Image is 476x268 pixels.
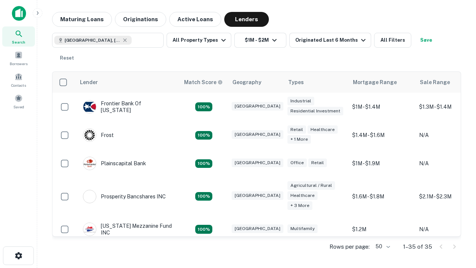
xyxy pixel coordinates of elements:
button: Active Loans [169,12,221,27]
div: Mortgage Range [353,78,397,87]
span: [GEOGRAPHIC_DATA], [GEOGRAPHIC_DATA], [GEOGRAPHIC_DATA] [65,37,120,44]
div: Multifamily [287,224,318,233]
img: picture [83,223,96,236]
div: [GEOGRAPHIC_DATA] [232,191,283,200]
div: Plainscapital Bank [83,157,146,170]
iframe: Chat Widget [439,208,476,244]
a: Contacts [2,70,35,90]
button: All Property Types [167,33,231,48]
a: Search [2,26,35,47]
div: Capitalize uses an advanced AI algorithm to match your search with the best lender. The match sco... [184,78,223,86]
button: Maturing Loans [52,12,112,27]
a: Saved [2,91,35,111]
div: Matching Properties: 4, hasApolloMatch: undefined [195,131,212,140]
div: Agricultural / Rural [287,181,335,190]
div: Retail [308,159,327,167]
div: Retail [287,125,306,134]
div: Residential Investment [287,107,343,115]
div: + 3 more [287,201,312,210]
div: Types [288,78,304,87]
div: Originated Last 6 Months [295,36,368,45]
button: Save your search to get updates of matches that match your search criteria. [414,33,438,48]
h6: Match Score [184,78,221,86]
img: picture [83,190,96,203]
div: Matching Properties: 4, hasApolloMatch: undefined [195,102,212,111]
div: [GEOGRAPHIC_DATA] [232,102,283,111]
p: Rows per page: [329,242,370,251]
span: Borrowers [10,61,28,67]
th: Geography [228,72,284,93]
td: $1.6M - $1.8M [348,178,415,215]
div: Frost [83,128,114,142]
div: [GEOGRAPHIC_DATA] [232,159,283,167]
div: Lender [80,78,98,87]
td: $1.2M [348,215,415,243]
img: picture [83,157,96,170]
td: $1M - $1.9M [348,149,415,178]
button: Originations [115,12,166,27]
div: Prosperity Bancshares INC [83,190,166,203]
div: + 1 more [287,135,311,144]
span: Search [12,39,25,45]
td: $1.4M - $1.6M [348,121,415,149]
button: Lenders [224,12,269,27]
a: Borrowers [2,48,35,68]
td: $1M - $1.4M [348,93,415,121]
p: 1–35 of 35 [403,242,432,251]
button: Reset [55,51,79,66]
div: Frontier Bank Of [US_STATE] [83,100,172,114]
img: picture [83,100,96,113]
div: Matching Properties: 4, hasApolloMatch: undefined [195,159,212,168]
th: Types [284,72,348,93]
span: Saved [13,104,24,110]
div: [GEOGRAPHIC_DATA] [232,130,283,139]
div: Healthcare [287,191,318,200]
div: [GEOGRAPHIC_DATA] [232,224,283,233]
div: 50 [373,241,391,252]
div: Matching Properties: 6, hasApolloMatch: undefined [195,192,212,201]
div: Matching Properties: 5, hasApolloMatch: undefined [195,225,212,234]
button: Originated Last 6 Months [289,33,371,48]
span: Contacts [11,82,26,88]
div: Industrial [287,97,314,105]
div: Sale Range [420,78,450,87]
div: [US_STATE] Mezzanine Fund INC [83,223,172,236]
th: Lender [75,72,180,93]
div: Geography [232,78,261,87]
img: picture [83,129,96,141]
img: capitalize-icon.png [12,6,26,21]
button: All Filters [374,33,411,48]
div: Office [287,159,307,167]
th: Mortgage Range [348,72,415,93]
button: $1M - $2M [234,33,286,48]
div: Healthcare [308,125,338,134]
th: Capitalize uses an advanced AI algorithm to match your search with the best lender. The match sco... [180,72,228,93]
